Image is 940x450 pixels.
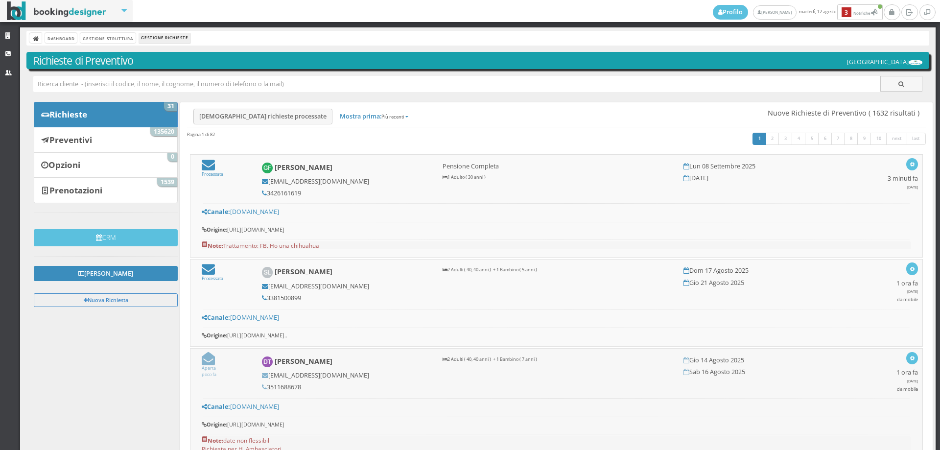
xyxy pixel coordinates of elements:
h5: Dom 17 Agosto 2025 [683,267,851,274]
a: [PERSON_NAME] [753,5,797,20]
h6: [URL][DOMAIN_NAME] [202,422,912,428]
span: [DATE] [907,289,918,294]
a: 3 [778,133,793,145]
h5: [EMAIL_ADDRESS][DOMAIN_NAME] [262,372,429,379]
small: da mobile [897,386,918,392]
p: 1 Adulto ( 30 anni ) [443,174,670,181]
a: Gestione Struttura [80,33,135,43]
a: [DEMOGRAPHIC_DATA] richieste processate [193,109,332,124]
a: 10 [870,133,887,145]
b: Note: [202,241,223,249]
button: CRM [34,229,178,246]
img: BookingDesigner.com [7,1,106,21]
a: Apertapoco fa [202,358,216,378]
h5: 3381500899 [262,294,429,302]
span: [DATE] [907,379,918,383]
input: Ricerca cliente - (inserisci il codice, il nome, il cognome, il numero di telefono o la mail) [33,76,881,92]
a: next [886,133,908,145]
span: 1539 [157,178,177,187]
h5: Pensione Completa [443,163,670,170]
a: 8 [844,133,858,145]
b: [PERSON_NAME] [275,356,332,366]
h3: Richieste di Preventivo [33,54,923,67]
b: Preventivi [49,134,92,145]
h5: Lun 08 Settembre 2025 [683,163,851,170]
span: 135620 [150,127,177,136]
b: 3 [842,7,851,18]
a: Processata [202,269,223,282]
small: Più recenti [381,114,404,120]
pre: Trattamento: FB. Ho una chihuahua [202,241,912,250]
a: 7 [831,133,846,145]
p: 2 Adulti ( 40, 40 anni ) + 1 Bambino ( 7 anni ) [443,356,670,363]
h5: 3426161619 [262,189,429,197]
h6: [URL][DOMAIN_NAME] [202,227,912,233]
h5: 3511688678 [262,383,429,391]
span: martedì, 12 agosto [713,4,884,20]
b: Canale: [202,403,230,411]
h5: [EMAIL_ADDRESS][DOMAIN_NAME] [262,283,429,290]
h5: [DOMAIN_NAME] [202,403,912,410]
b: Origine: [202,421,227,428]
a: 1 [752,133,767,145]
b: Origine: [202,226,227,233]
b: Richieste [49,109,87,120]
a: Prenotazioni 1539 [34,177,178,203]
p: 2 Adulti ( 40, 40 anni ) + 1 Bambino ( 5 anni ) [443,267,670,273]
span: Nuove Richieste di Preventivo ( 1632 risultati ) [768,109,919,117]
a: last [907,133,926,145]
a: 4 [792,133,806,145]
a: 2 [766,133,780,145]
h5: [DOMAIN_NAME] [202,314,912,321]
span: 31 [164,102,177,111]
h5: 1 ora fa [896,369,918,392]
b: Opzioni [48,159,80,170]
h5: [GEOGRAPHIC_DATA] [847,58,922,66]
span: 0 [167,153,177,162]
h5: Gio 21 Agosto 2025 [683,279,851,286]
h5: [EMAIL_ADDRESS][DOMAIN_NAME] [262,178,429,185]
b: Prenotazioni [49,185,102,196]
img: Sabrina Lattanzi [262,267,273,278]
b: Canale: [202,313,230,322]
h5: [DOMAIN_NAME] [202,208,912,215]
h5: Gio 14 Agosto 2025 [683,356,851,364]
button: 3Notifiche [837,4,883,20]
b: [PERSON_NAME] [275,163,332,172]
h5: 1 ora fa [896,280,918,303]
h6: [URL][DOMAIN_NAME].. [202,332,912,339]
img: Daniele Tiberi [262,356,273,368]
b: Origine: [202,332,227,339]
img: Giuseppina Farinetti [262,163,273,174]
a: Preventivi 135620 [34,127,178,152]
a: Dashboard [45,33,77,43]
a: Opzioni 0 [34,152,178,178]
a: 6 [818,133,832,145]
h5: Sab 16 Agosto 2025 [683,368,851,376]
h5: [DATE] [683,174,851,182]
b: Note: [202,436,223,444]
h45: Pagina 1 di 82 [187,131,215,138]
b: Canale: [202,208,230,216]
a: 5 [805,133,819,145]
img: ea773b7e7d3611ed9c9d0608f5526cb6.png [909,60,922,65]
a: Processata [202,165,223,177]
h5: 3 minuti fa [888,175,918,190]
a: Profilo [713,5,748,20]
b: [PERSON_NAME] [275,267,332,277]
a: Mostra prima: [334,109,414,124]
a: Richieste 31 [34,102,178,127]
span: [DATE] [907,185,918,189]
a: [PERSON_NAME] [34,266,178,281]
button: Nuova Richiesta [34,293,178,307]
a: 9 [857,133,871,145]
small: da mobile [897,296,918,303]
li: Gestione Richieste [139,33,190,44]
